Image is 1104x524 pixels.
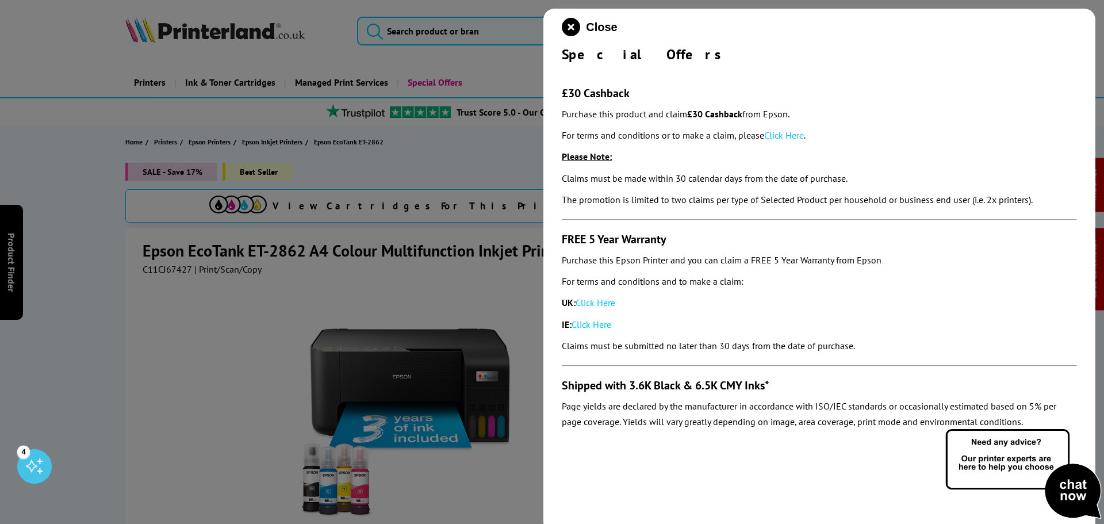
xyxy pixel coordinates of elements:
[562,297,576,308] strong: UK:
[562,338,1077,354] p: Claims must be submitted no later than 30 days from the date of purchase.
[562,128,1077,143] p: For terms and conditions or to make a claim, please .
[17,445,30,458] div: 4
[562,86,1077,101] h3: £30 Cashback
[562,45,1077,63] div: Special Offers
[562,253,1077,268] p: Purchase this Epson Printer and you can claim a FREE 5 Year Warranty from Epson
[562,151,612,162] u: Please Note:
[687,108,742,120] strong: £30 Cashback
[562,18,617,36] button: close modal
[562,232,1077,247] h3: FREE 5 Year Warranty
[562,173,848,184] em: Claims must be made within 30 calendar days from the date of purchase.
[562,400,1056,427] em: Page yields are declared by the manufacturer in accordance with ISO/IEC standards or occasionally...
[576,297,615,308] a: Click Here
[562,378,1077,393] h3: Shipped with 3.6K Black & 6.5K CMY Inks*
[562,194,1033,205] em: The promotion is limited to two claims per type of Selected Product per household or business end...
[586,21,617,34] span: Close
[562,319,572,330] strong: IE:
[764,129,804,141] a: Click Here
[943,427,1104,522] img: Open Live Chat window
[572,319,611,330] a: Click Here
[562,274,1077,289] p: For terms and conditions and to make a claim:
[562,106,1077,122] p: Purchase this product and claim from Epson.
